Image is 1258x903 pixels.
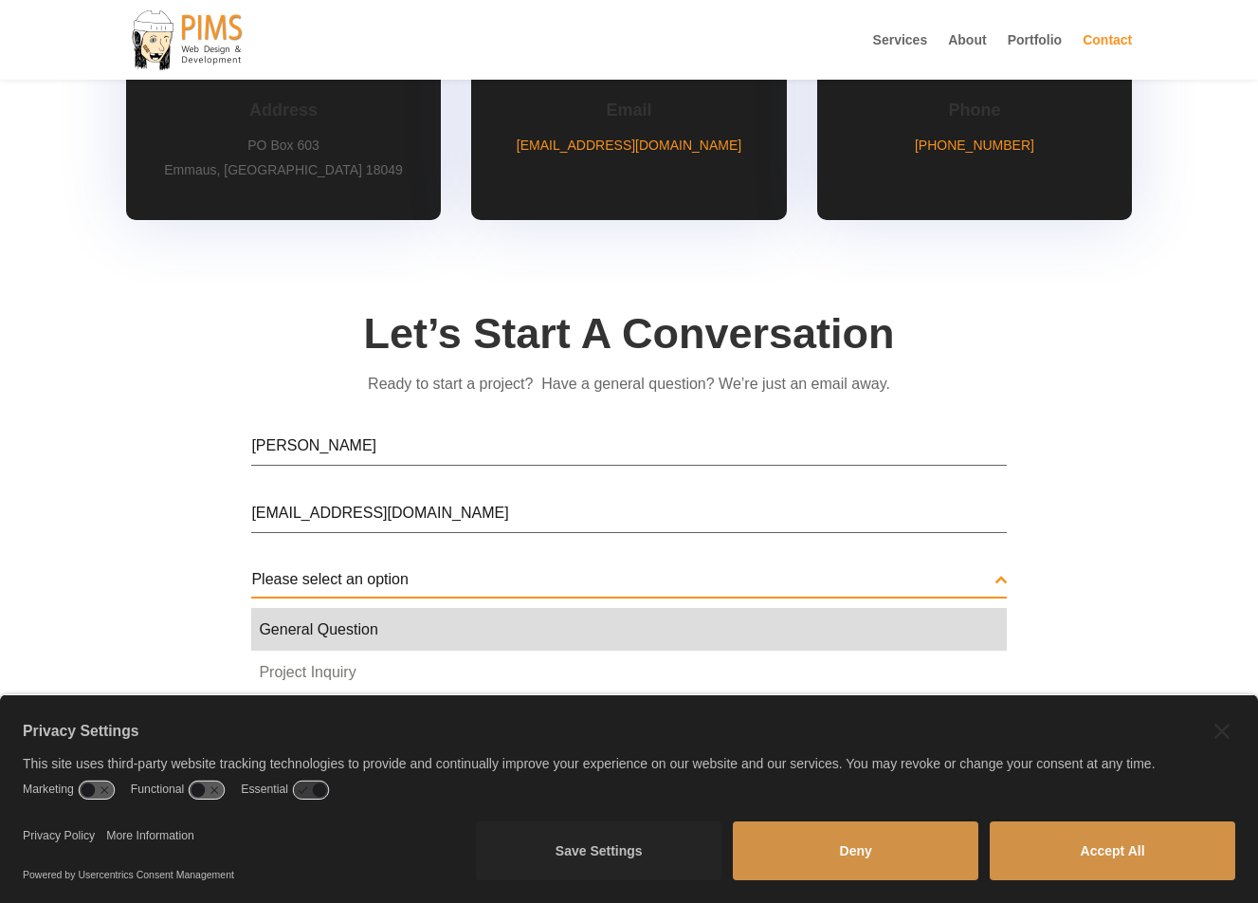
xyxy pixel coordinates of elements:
li: Project Inquiry [251,651,1006,693]
span: Please select an option [251,562,1006,599]
img: PIMS Web Design & Development LLC [130,9,246,72]
span: Address [249,101,318,120]
a: Contact [1083,33,1132,80]
span: Please select an option [251,571,408,587]
span: Email [606,101,651,120]
a: About [948,33,986,80]
p: Ready to start a project? Have a general question? We’re just an email away. [250,369,1009,399]
li: General Question [251,608,1006,651]
input: * Name [251,427,1006,466]
a: Portfolio [1008,33,1063,80]
a: Services [873,33,928,80]
a: [PHONE_NUMBER] [915,138,1034,153]
a: [EMAIL_ADDRESS][DOMAIN_NAME] [517,138,741,153]
h2: Let’s Start A Conversation [250,308,1009,369]
p: PO Box 603 Emmaus, [GEOGRAPHIC_DATA] 18049 [145,134,423,181]
input: * Email Address [251,494,1006,533]
span: Phone [948,101,1000,120]
span: Please select an option [251,562,994,598]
